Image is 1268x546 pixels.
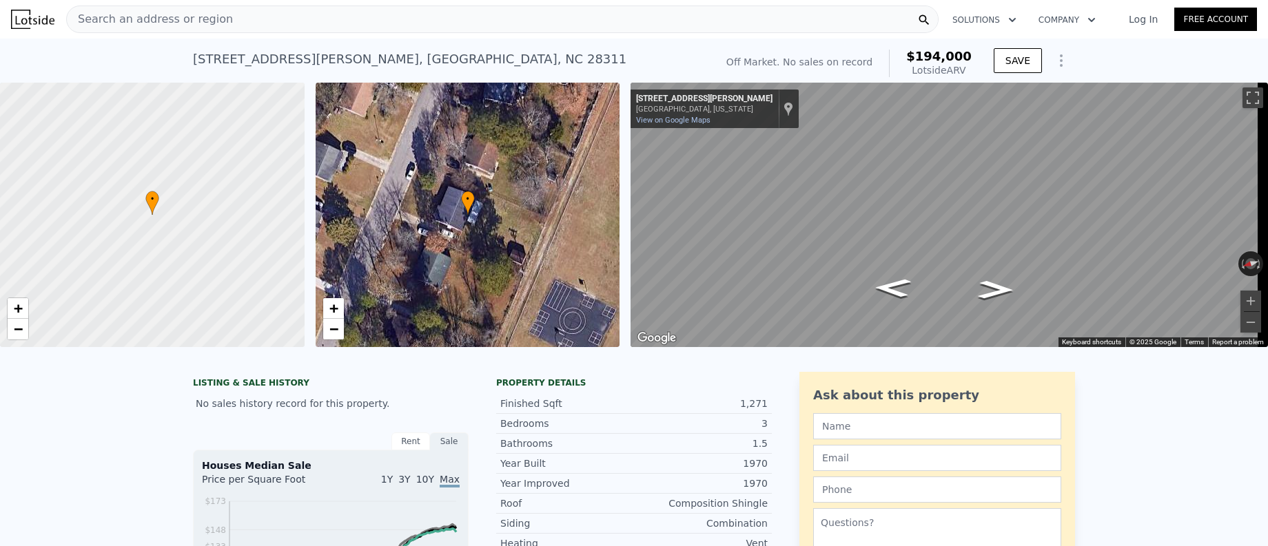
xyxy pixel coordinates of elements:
[323,298,344,319] a: Zoom in
[636,94,773,105] div: [STREET_ADDRESS][PERSON_NAME]
[726,55,872,69] div: Off Market. No sales on record
[500,496,634,510] div: Roof
[500,516,634,530] div: Siding
[634,516,768,530] div: Combination
[145,193,159,205] span: •
[11,10,54,29] img: Lotside
[784,101,793,116] a: Show location on map
[193,50,626,69] div: [STREET_ADDRESS][PERSON_NAME] , [GEOGRAPHIC_DATA] , NC 28311
[398,474,410,485] span: 3Y
[440,474,460,487] span: Max
[14,300,23,317] span: +
[500,437,634,450] div: Bathrooms
[1256,251,1264,276] button: Rotate clockwise
[329,320,338,337] span: −
[1027,8,1107,32] button: Company
[634,397,768,410] div: 1,271
[859,274,927,302] path: Go North, Kellam Cir
[205,496,226,506] tspan: $173
[1047,47,1075,74] button: Show Options
[963,276,1029,303] path: Go South, Kellam Cir
[634,329,679,347] img: Google
[631,83,1268,347] div: Street View
[941,8,1027,32] button: Solutions
[145,191,159,215] div: •
[813,413,1061,439] input: Name
[634,417,768,430] div: 3
[329,300,338,317] span: +
[813,445,1061,471] input: Email
[205,525,226,535] tspan: $148
[8,319,28,339] a: Zoom out
[813,476,1061,503] input: Phone
[461,193,475,205] span: •
[636,116,710,125] a: View on Google Maps
[323,319,344,339] a: Zoom out
[1129,338,1176,346] span: © 2025 Google
[500,397,634,410] div: Finished Sqft
[500,456,634,470] div: Year Built
[634,456,768,470] div: 1970
[193,377,469,391] div: LISTING & SALE HISTORY
[634,496,768,510] div: Composition Shingle
[202,472,331,494] div: Price per Square Foot
[430,432,469,450] div: Sale
[67,11,233,28] span: Search an address or region
[1243,87,1263,108] button: Toggle fullscreen view
[1062,337,1121,347] button: Keyboard shortcuts
[1112,12,1174,26] a: Log In
[994,48,1042,73] button: SAVE
[1240,312,1261,333] button: Zoom out
[8,298,28,319] a: Zoom in
[631,83,1268,347] div: Map
[634,329,679,347] a: Open this area in Google Maps (opens a new window)
[416,474,434,485] span: 10Y
[634,437,768,450] div: 1.5
[1238,251,1246,276] button: Rotate counterclockwise
[391,432,430,450] div: Rent
[906,63,972,77] div: Lotside ARV
[500,417,634,430] div: Bedrooms
[461,191,475,215] div: •
[634,476,768,490] div: 1970
[813,386,1061,405] div: Ask about this property
[381,474,393,485] span: 1Y
[500,476,634,490] div: Year Improved
[1174,8,1257,31] a: Free Account
[1212,338,1264,346] a: Report a problem
[906,49,972,63] span: $194,000
[496,377,772,388] div: Property details
[1240,291,1261,311] button: Zoom in
[202,459,460,472] div: Houses Median Sale
[14,320,23,337] span: −
[1238,255,1265,273] button: Reset the view
[193,391,469,416] div: No sales history record for this property.
[1185,338,1204,346] a: Terms (opens in new tab)
[636,105,773,114] div: [GEOGRAPHIC_DATA], [US_STATE]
